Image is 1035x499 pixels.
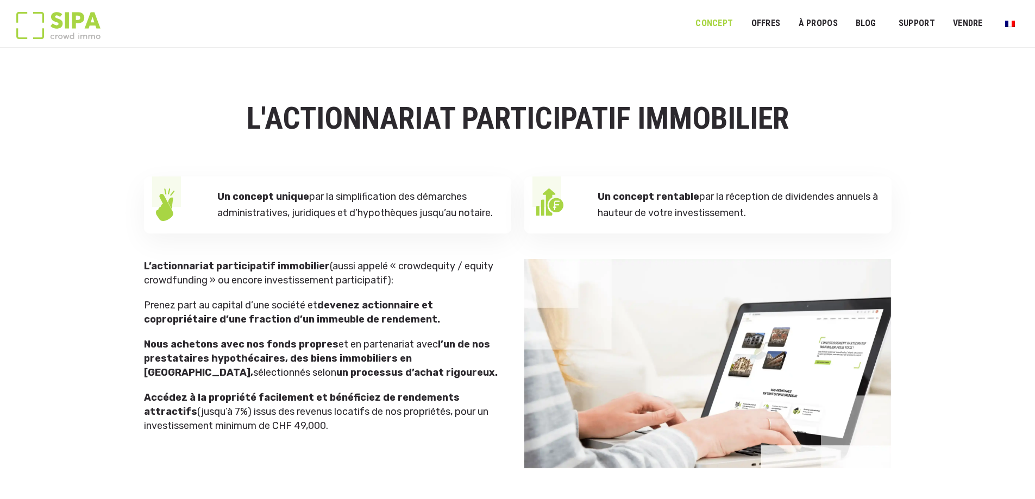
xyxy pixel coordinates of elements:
[598,188,879,222] p: par la réception de dividendes annuels à hauteur de votre investissement.
[144,337,500,380] p: et en partenariat avec sélectionnés selon
[892,11,942,36] a: SUPPORT
[998,13,1022,34] a: Passer à
[744,11,787,36] a: OFFRES
[16,12,101,39] img: Logo
[144,390,500,433] p: (jusqu’à 7%) issus des revenus locatifs de nos propriétés, pour un investissement minimum de CHF ...
[946,11,990,36] a: VENDRE
[524,259,892,469] img: Concept banner
[144,391,460,418] strong: Accédez à la propriété facilement et bénéficiez de rendements attractifs
[1005,21,1015,27] img: Français
[695,10,1019,37] nav: Menu principal
[849,11,883,36] a: Blog
[144,338,490,378] strong: l’un de nos prestataires hypothécaires, des biens immobiliers en [GEOGRAPHIC_DATA],
[688,11,740,36] a: Concept
[278,260,330,272] strong: immobilier
[598,191,699,203] strong: Un concept rentable
[791,11,845,36] a: À PROPOS
[144,259,500,287] p: (aussi appelé « crowdequity / equity crowdfunding » ou encore investissement participatif):
[217,188,499,222] p: par la simplification des démarches administratives, juridiques et d’hypothèques jusqu’au notaire.
[144,102,892,136] h1: L'ACTIONNARIAT PARTICIPATIF IMMOBILIER
[336,367,498,378] strong: un processus d’achat rigoureux.
[144,338,338,350] strong: Nous achetons avec nos fonds propres
[144,299,440,325] strong: devenez actionnaire et copropriétaire d’une fraction d’un immeuble de rendement.
[217,191,309,203] strong: Un concept unique
[144,260,275,272] strong: L’actionnariat participatif
[144,298,500,326] p: Prenez part au capital d’une société et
